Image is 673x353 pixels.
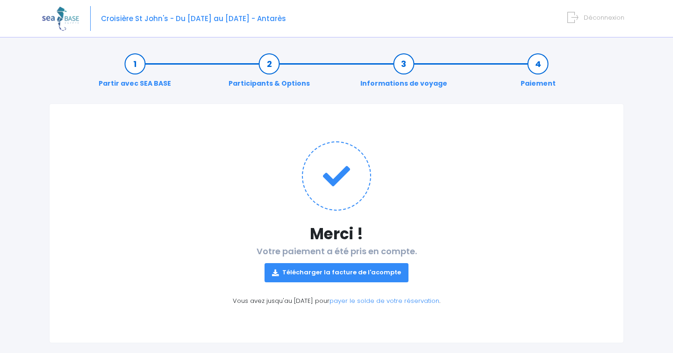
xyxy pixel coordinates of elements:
[101,14,286,23] span: Croisière St John's - Du [DATE] au [DATE] - Antarès
[68,225,605,243] h1: Merci !
[356,59,452,88] a: Informations de voyage
[584,13,624,22] span: Déconnexion
[224,59,315,88] a: Participants & Options
[329,296,439,305] a: payer le solde de votre réservation
[68,246,605,282] h2: Votre paiement a été pris en compte.
[265,263,408,282] a: Télécharger la facture de l'acompte
[516,59,560,88] a: Paiement
[94,59,176,88] a: Partir avec SEA BASE
[68,296,605,306] p: Vous avez jusqu'au [DATE] pour .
